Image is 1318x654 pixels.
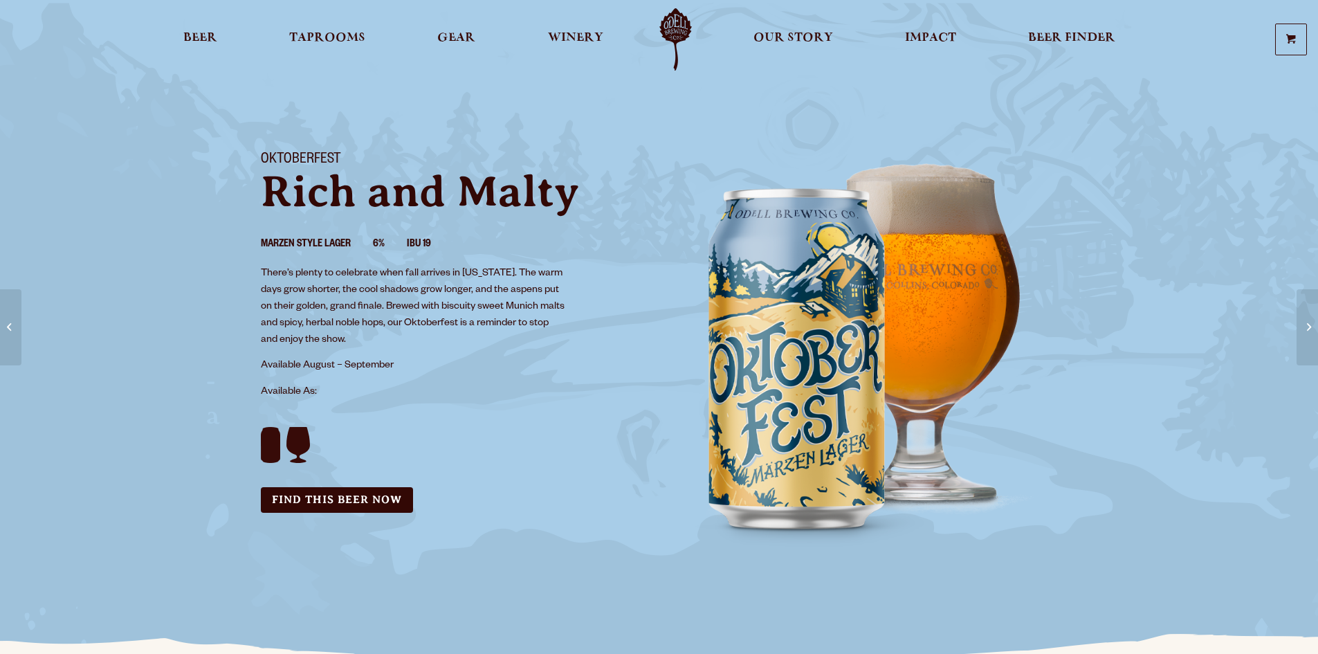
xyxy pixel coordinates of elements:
p: Rich and Malty [261,170,643,214]
li: 6% [373,236,407,254]
h1: Oktoberfest [261,152,643,170]
a: Beer [174,8,226,71]
a: Find this Beer Now [261,487,413,513]
a: Our Story [744,8,842,71]
li: Marzen Style Lager [261,236,373,254]
a: Winery [539,8,612,71]
a: Impact [896,8,965,71]
span: Beer Finder [1028,33,1115,44]
a: Beer Finder [1019,8,1124,71]
img: Image of can and pour [659,135,1074,550]
span: Winery [548,33,603,44]
span: Impact [905,33,956,44]
a: Taprooms [280,8,374,71]
a: Gear [428,8,484,71]
p: Available As: [261,384,643,401]
p: Available August – September [261,358,567,374]
span: Gear [437,33,475,44]
a: Odell Home [650,8,702,71]
span: Our Story [753,33,833,44]
span: Beer [183,33,217,44]
p: There’s plenty to celebrate when fall arrives in [US_STATE]. The warm days grow shorter, the cool... [261,266,567,349]
li: IBU 19 [407,236,453,254]
span: Taprooms [289,33,365,44]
